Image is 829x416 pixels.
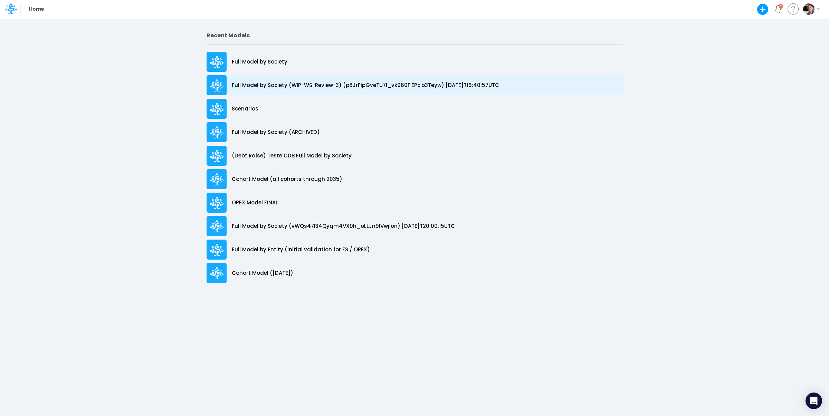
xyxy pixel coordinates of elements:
[232,81,499,89] p: Full Model by Society (WIP-WS-Review-3) (p8JrFipGveTU7I_vk960F.EPc.b3Teyw) [DATE]T16:40:57UTC
[232,222,455,230] p: Full Model by Society (vWQs47l34Qyqm4VX0h_oLLJn9lVwjIon) [DATE]T20:00:15UTC
[207,214,623,238] a: Full Model by Society (vWQs47l34Qyqm4VX0h_oLLJn9lVwjIon) [DATE]T20:00:15UTC
[29,6,44,13] p: Home
[806,393,822,409] div: Open Intercom Messenger
[232,246,370,254] p: Full Model by Entity (initial validation for FS / OPEX)
[207,74,623,97] a: Full Model by Society (WIP-WS-Review-3) (p8JrFipGveTU7I_vk960F.EPc.b3Teyw) [DATE]T16:40:57UTC
[207,32,623,39] h2: Recent Models
[207,120,623,144] a: Full Model by Society (ARCHIVED)
[207,50,623,74] a: Full Model by Society
[232,105,258,113] p: Scenarios
[232,269,293,277] p: Cohort Model ([DATE])
[207,97,623,120] a: Scenarios
[207,261,623,285] a: Cohort Model ([DATE])
[207,238,623,261] a: Full Model by Entity (initial validation for FS / OPEX)
[232,128,320,136] p: Full Model by Society (ARCHIVED)
[232,152,352,160] p: (Debt Raise) Teste CDB Full Model by Society
[780,4,782,8] div: 2 unread items
[232,58,287,66] p: Full Model by Society
[207,191,623,214] a: OPEX Model FINAL
[207,167,623,191] a: Cohort Model (all cohorts through 2035)
[207,144,623,167] a: (Debt Raise) Teste CDB Full Model by Society
[774,5,782,13] a: Notifications
[232,199,278,207] p: OPEX Model FINAL
[232,175,342,183] p: Cohort Model (all cohorts through 2035)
